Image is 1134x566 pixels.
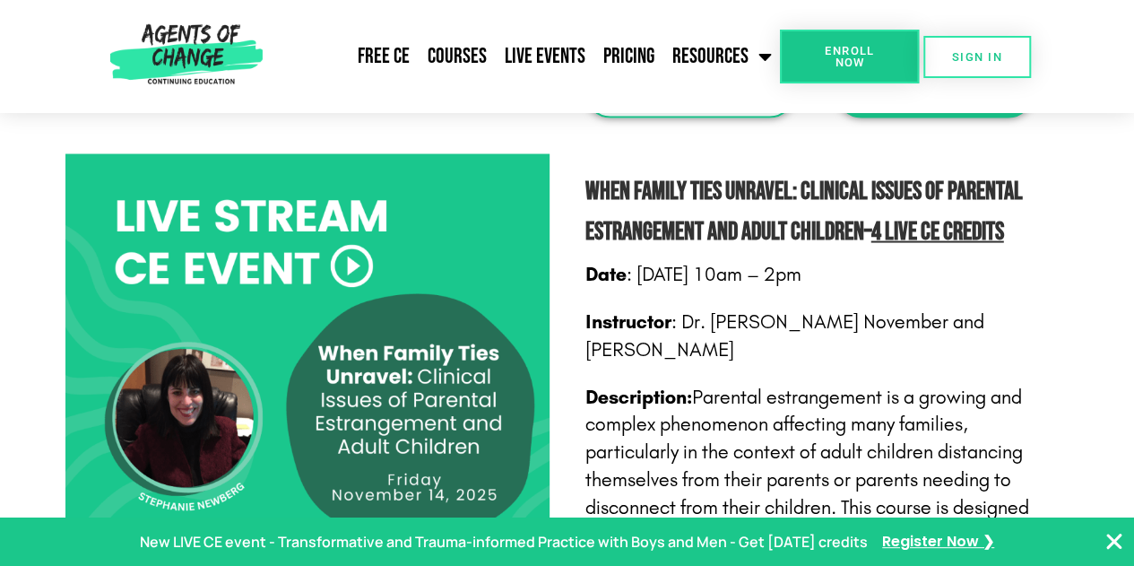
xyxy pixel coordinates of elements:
h2: – [585,172,1052,253]
p: : [DATE] 10am – 2pm [585,261,1052,289]
p: : Dr. [PERSON_NAME] November and [PERSON_NAME] [585,309,1052,364]
strong: Description: [585,386,692,409]
a: Courses [419,34,496,79]
a: Enroll Now [780,30,919,83]
b: When Family Ties Unravel: Clinical Issues of Parental Estrangement and Adult Children [585,177,1023,247]
nav: Menu [270,34,780,79]
a: Resources [663,34,780,79]
strong: Date [585,263,627,286]
strong: Instructor [585,310,671,334]
span: SIGN IN [952,51,1002,63]
a: Free CE [349,34,419,79]
a: Live Events [496,34,594,79]
a: Pricing [594,34,663,79]
button: Close Banner [1104,531,1125,553]
a: Register Now ❯ [882,529,994,555]
a: SIGN IN [923,36,1031,78]
span: 4 Live CE Credits [871,217,1004,247]
p: New LIVE CE event - Transformative and Trauma-informed Practice with Boys and Men - Get [DATE] cr... [140,529,868,555]
span: Enroll Now [809,45,890,68]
